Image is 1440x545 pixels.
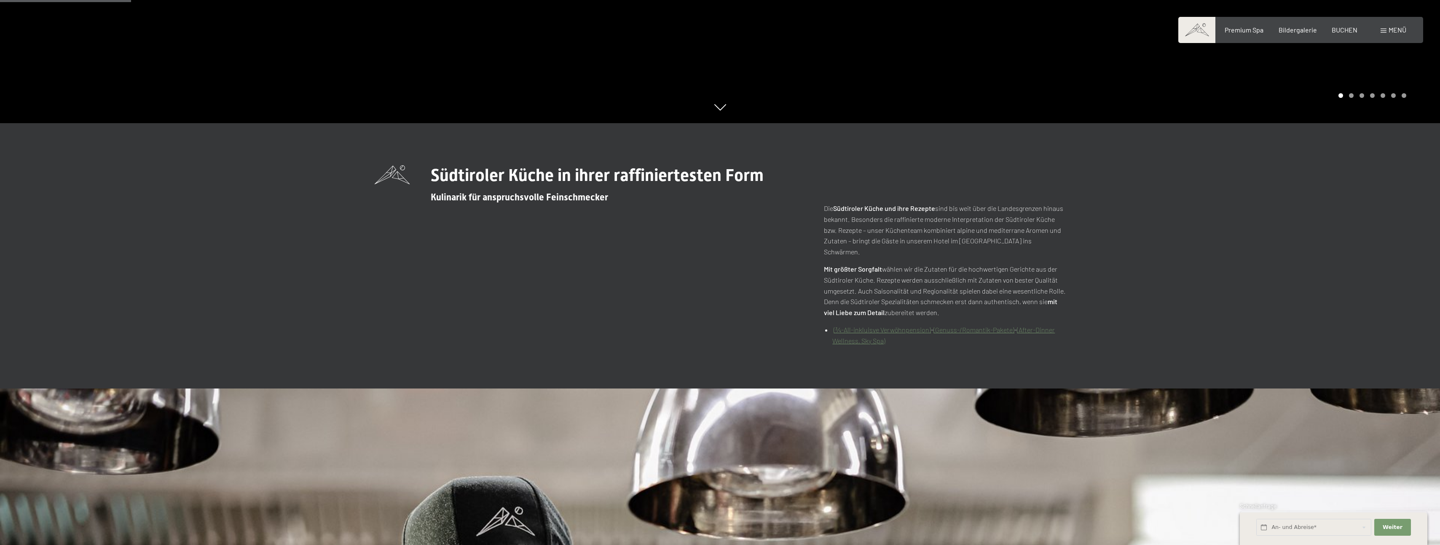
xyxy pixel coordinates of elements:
a: BUCHEN [1332,26,1357,34]
span: Weiter [1383,523,1402,531]
div: Carousel Page 1 (Current Slide) [1338,93,1343,98]
div: Carousel Page 2 [1349,93,1354,98]
a: Bildergalerie [1279,26,1317,34]
div: Carousel Pagination [1335,93,1406,98]
div: Carousel Page 3 [1360,93,1364,98]
span: Kulinarik für anspruchsvolle Feinschmecker [431,192,608,202]
a: (¾-All-inkluisve Verwöhnpension) [834,326,931,334]
a: (After-Dinner Wellness, Sky Spa) [832,326,1055,345]
a: Premium Spa [1225,26,1263,34]
strong: mit viel Liebe zum Detail [824,297,1057,316]
strong: Südtiroler Küche und ihre Rezepte [833,204,935,212]
p: Die sind bis weit über die Landesgrenzen hinaus bekannt. Besonders die raffinierte moderne Interp... [824,203,1066,257]
strong: Mit größter Sorgfalt [824,265,882,273]
span: Südtiroler Küche in ihrer raffiniertesten Form [431,165,764,185]
div: Carousel Page 5 [1381,93,1385,98]
button: Weiter [1374,519,1411,536]
div: Carousel Page 6 [1391,93,1396,98]
p: - - [832,324,1065,346]
span: Menü [1389,26,1406,34]
div: Carousel Page 4 [1370,93,1375,98]
p: wählen wir die Zutaten für die hochwertigen Gerichte aus der Südtiroler Küche. Rezepte werden aus... [824,264,1066,318]
span: Schnellanfrage [1240,503,1276,510]
a: (Genuss-/Romantik-Pakete) [933,326,1014,334]
div: Carousel Page 7 [1402,93,1406,98]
